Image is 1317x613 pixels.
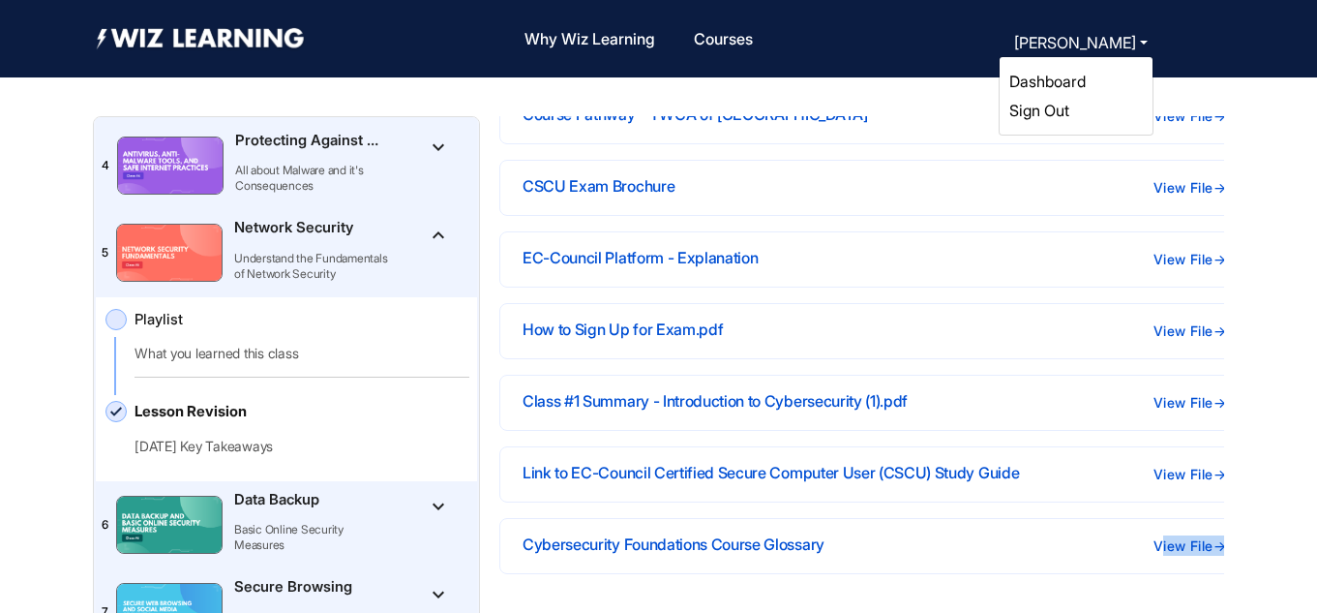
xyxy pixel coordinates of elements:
span: → [1213,466,1226,482]
button: View File→ [1153,249,1226,269]
p: Protecting Against Malware [235,130,380,152]
p: EC-Council Platform - Explanation [523,248,758,271]
p: 5 [102,237,108,268]
p: Basic Online Security Measures [234,522,394,553]
span: Lesson Revision [135,401,435,423]
p: Course Pathway - YWCA of [GEOGRAPHIC_DATA] [523,105,868,128]
p: Understand the Fundamentals of Network Security [234,251,394,282]
p: CSCU Exam Brochure [523,176,674,199]
a: Why Wiz Learning [517,18,663,60]
span: → [1213,107,1226,124]
p: Network Security [234,217,379,239]
mat-tree-node: Toggle [object Object]Data Backup [96,481,477,569]
p: All about Malware and it's Consequences [235,163,395,194]
button: View File→ [1153,106,1226,126]
button: View File→ [1153,321,1226,341]
button: Toggle [object Object]Secure Browsing [419,573,458,612]
p: Link to EC-Council Certified Secure Computer User (CSCU) Study Guide [523,463,1019,486]
span: → [1213,322,1226,339]
p: Class #1 Summary - Introduction to Cybersecurity (1).pdf [523,391,908,414]
a: Dashboard [1009,72,1086,91]
p: [DATE] Key Takeaways [135,439,435,454]
span: → [1213,537,1226,554]
button: View File→ [1153,464,1226,484]
p: Cybersecurity Foundations Course Glossary [523,535,824,558]
mat-icon: keyboard_arrow_down [427,136,450,159]
p: What you learned this class [135,346,435,361]
p: 4 [102,150,109,181]
button: View File→ [1153,536,1226,556]
span: Playlist [135,309,435,331]
span: → [1213,251,1226,267]
p: Secure Browsing [234,576,379,598]
span: → [1213,179,1226,196]
mat-icon: keyboard_arrow_down [427,495,450,518]
mat-tree-node: Toggle [object Object]Network Security [96,209,477,297]
mat-icon: keyboard_arrow_down [427,583,450,606]
button: Toggle [object Object]Network Security [419,214,458,253]
a: Sign Out [1009,101,1069,120]
p: How to Sign Up for Exam.pdf [523,320,723,343]
button: Toggle [object Object]Protecting Against Malware [419,127,458,166]
p: Data Backup [234,489,379,511]
mat-icon: keyboard_arrow_up [427,224,450,247]
span: → [1213,394,1226,411]
button: [PERSON_NAME] [1008,29,1153,56]
mat-tree-node: Toggle [object Object]Protecting Against Malware [96,122,477,210]
button: View File→ [1153,177,1226,198]
button: View File→ [1153,392,1226,413]
p: 6 [102,509,108,540]
button: Toggle [object Object]Data Backup [419,486,458,525]
a: Courses [686,18,761,60]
